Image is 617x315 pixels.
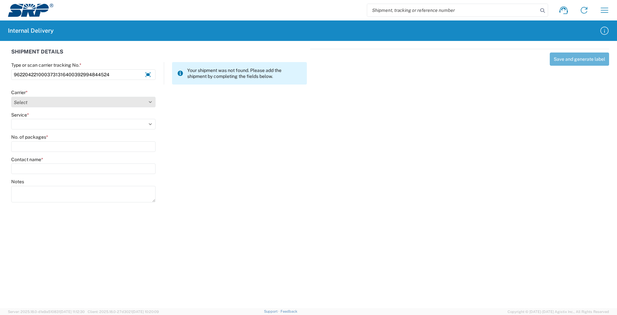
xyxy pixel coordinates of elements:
img: srp [8,4,53,17]
span: [DATE] 10:20:09 [132,310,159,314]
label: No. of packages [11,134,48,140]
label: Service [11,112,29,118]
span: Server: 2025.18.0-d1e9a510831 [8,310,85,314]
input: Shipment, tracking or reference number [367,4,538,17]
label: Type or scan carrier tracking No. [11,62,81,68]
h2: Internal Delivery [8,27,54,35]
span: [DATE] 11:12:30 [60,310,85,314]
label: Contact name [11,157,43,162]
span: Copyright © [DATE]-[DATE] Agistix Inc., All Rights Reserved [508,309,609,315]
span: Your shipment was not found. Please add the shipment by completing the fields below. [187,67,302,79]
label: Carrier [11,89,28,95]
div: SHIPMENT DETAILS [11,49,307,62]
a: Feedback [280,309,297,313]
label: Notes [11,179,24,185]
a: Support [264,309,280,313]
span: Client: 2025.18.0-27d3021 [88,310,159,314]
